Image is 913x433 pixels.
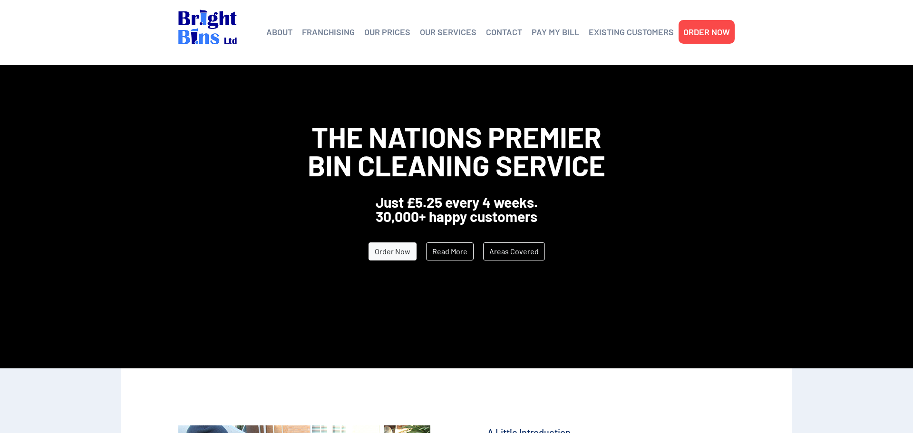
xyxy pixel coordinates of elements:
[683,25,730,39] a: ORDER NOW
[266,25,292,39] a: ABOUT
[364,25,410,39] a: OUR PRICES
[302,25,355,39] a: FRANCHISING
[532,25,579,39] a: PAY MY BILL
[426,242,474,260] a: Read More
[589,25,674,39] a: EXISTING CUSTOMERS
[483,242,545,260] a: Areas Covered
[308,119,605,182] span: The Nations Premier Bin Cleaning Service
[369,242,417,260] a: Order Now
[486,25,522,39] a: CONTACT
[420,25,476,39] a: OUR SERVICES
